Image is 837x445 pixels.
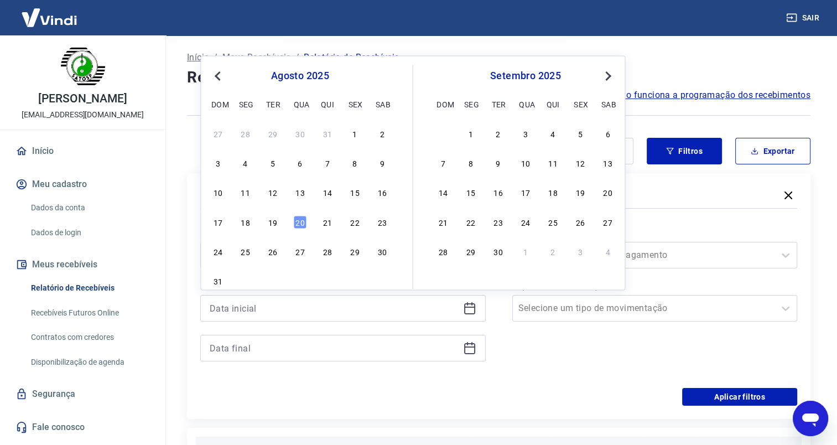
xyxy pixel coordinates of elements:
[519,245,532,258] div: Choose quarta-feira, 1 de outubro de 2025
[211,157,225,170] div: Choose domingo, 3 de agosto de 2025
[547,157,560,170] div: Choose quinta-feira, 11 de setembro de 2025
[13,252,152,277] button: Meus recebíveis
[435,126,616,260] div: month 2025-09
[376,97,389,111] div: sab
[348,97,361,111] div: sex
[13,415,152,439] a: Fale conosco
[187,51,209,64] p: Início
[601,157,615,170] div: Choose sábado, 13 de setembro de 2025
[464,127,477,140] div: Choose segunda-feira, 1 de setembro de 2025
[266,157,279,170] div: Choose terça-feira, 5 de agosto de 2025
[464,157,477,170] div: Choose segunda-feira, 8 de setembro de 2025
[321,186,334,199] div: Choose quinta-feira, 14 de agosto de 2025
[211,275,225,288] div: Choose domingo, 31 de agosto de 2025
[295,51,299,64] p: /
[27,277,152,299] a: Relatório de Recebíveis
[547,186,560,199] div: Choose quinta-feira, 18 de setembro de 2025
[239,157,252,170] div: Choose segunda-feira, 4 de agosto de 2025
[211,97,225,111] div: dom
[574,215,587,229] div: Choose sexta-feira, 26 de setembro de 2025
[348,186,361,199] div: Choose sexta-feira, 15 de agosto de 2025
[210,340,459,356] input: Data final
[601,186,615,199] div: Choose sábado, 20 de setembro de 2025
[436,215,450,229] div: Choose domingo, 21 de setembro de 2025
[210,69,390,82] div: agosto 2025
[547,215,560,229] div: Choose quinta-feira, 25 de setembro de 2025
[376,215,389,229] div: Choose sábado, 23 de agosto de 2025
[514,280,796,293] label: Tipo de Movimentação
[211,245,225,258] div: Choose domingo, 24 de agosto de 2025
[266,275,279,288] div: Choose terça-feira, 2 de setembro de 2025
[601,245,615,258] div: Choose sábado, 4 de outubro de 2025
[293,245,306,258] div: Choose quarta-feira, 27 de agosto de 2025
[187,66,810,89] h4: Relatório de Recebíveis
[601,215,615,229] div: Choose sábado, 27 de setembro de 2025
[491,215,505,229] div: Choose terça-feira, 23 de setembro de 2025
[239,97,252,111] div: seg
[222,51,291,64] a: Meus Recebíveis
[491,157,505,170] div: Choose terça-feira, 9 de setembro de 2025
[348,245,361,258] div: Choose sexta-feira, 29 de agosto de 2025
[293,97,306,111] div: qua
[574,157,587,170] div: Choose sexta-feira, 12 de setembro de 2025
[491,245,505,258] div: Choose terça-feira, 30 de setembro de 2025
[436,127,450,140] div: Choose domingo, 31 de agosto de 2025
[582,89,810,102] a: Saiba como funciona a programação dos recebimentos
[376,245,389,258] div: Choose sábado, 30 de agosto de 2025
[793,401,828,436] iframe: Botão para abrir a janela de mensagens
[13,139,152,163] a: Início
[293,157,306,170] div: Choose quarta-feira, 6 de agosto de 2025
[348,157,361,170] div: Choose sexta-feira, 8 de agosto de 2025
[464,215,477,229] div: Choose segunda-feira, 22 de setembro de 2025
[293,275,306,288] div: Choose quarta-feira, 3 de setembro de 2025
[210,300,459,317] input: Data inicial
[682,388,797,406] button: Aplicar filtros
[321,245,334,258] div: Choose quinta-feira, 28 de agosto de 2025
[435,69,616,82] div: setembro 2025
[239,127,252,140] div: Choose segunda-feira, 28 de julho de 2025
[211,69,224,82] button: Previous Month
[436,97,450,111] div: dom
[266,215,279,229] div: Choose terça-feira, 19 de agosto de 2025
[321,275,334,288] div: Choose quinta-feira, 4 de setembro de 2025
[210,126,390,289] div: month 2025-08
[574,127,587,140] div: Choose sexta-feira, 5 de setembro de 2025
[547,127,560,140] div: Choose quinta-feira, 4 de setembro de 2025
[304,51,399,64] p: Relatório de Recebíveis
[464,186,477,199] div: Choose segunda-feira, 15 de setembro de 2025
[266,245,279,258] div: Choose terça-feira, 26 de agosto de 2025
[519,215,532,229] div: Choose quarta-feira, 24 de setembro de 2025
[491,127,505,140] div: Choose terça-feira, 2 de setembro de 2025
[266,186,279,199] div: Choose terça-feira, 12 de agosto de 2025
[321,127,334,140] div: Choose quinta-feira, 31 de julho de 2025
[376,186,389,199] div: Choose sábado, 16 de agosto de 2025
[38,93,127,105] p: [PERSON_NAME]
[321,215,334,229] div: Choose quinta-feira, 21 de agosto de 2025
[519,157,532,170] div: Choose quarta-feira, 10 de setembro de 2025
[27,351,152,374] a: Disponibilização de agenda
[13,172,152,196] button: Meu cadastro
[601,69,615,82] button: Next Month
[22,109,144,121] p: [EMAIL_ADDRESS][DOMAIN_NAME]
[436,186,450,199] div: Choose domingo, 14 de setembro de 2025
[647,138,722,164] button: Filtros
[601,127,615,140] div: Choose sábado, 6 de setembro de 2025
[27,221,152,244] a: Dados de login
[491,97,505,111] div: ter
[376,275,389,288] div: Choose sábado, 6 de setembro de 2025
[27,196,152,219] a: Dados da conta
[239,215,252,229] div: Choose segunda-feira, 18 de agosto de 2025
[519,186,532,199] div: Choose quarta-feira, 17 de setembro de 2025
[239,275,252,288] div: Choose segunda-feira, 1 de setembro de 2025
[61,44,105,89] img: 05f77479-e145-444d-9b3c-0aaf0a3ab483.jpeg
[784,8,824,28] button: Sair
[27,326,152,349] a: Contratos com credores
[519,127,532,140] div: Choose quarta-feira, 3 de setembro de 2025
[514,226,796,240] label: Forma de Pagamento
[321,157,334,170] div: Choose quinta-feira, 7 de agosto de 2025
[13,1,85,34] img: Vindi
[266,127,279,140] div: Choose terça-feira, 29 de julho de 2025
[464,245,477,258] div: Choose segunda-feira, 29 de setembro de 2025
